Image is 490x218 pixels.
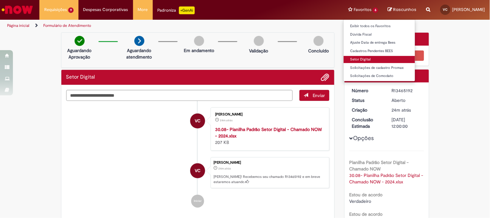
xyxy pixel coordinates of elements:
[215,126,322,139] a: 30.08- Planilha Padrão Setor Digital - Chamado NOW - 2024.xlsx
[190,114,205,128] div: Vivian de Oliveira Costa
[218,167,231,170] span: 24m atrás
[5,20,322,32] ul: Trilhas de página
[7,23,29,28] a: Página inicial
[194,36,204,46] img: img-circle-grey.png
[349,211,383,217] b: Estou de acordo
[249,48,268,54] p: Validação
[373,7,378,13] span: 6
[124,47,155,60] p: Aguardando atendimento
[44,6,67,13] span: Requisições
[254,36,264,46] img: img-circle-grey.png
[392,107,422,113] div: 30/08/2025 15:40:52
[349,172,425,185] a: Download de 30.08- Planilha Padrão Setor Digital - Chamado NOW - 2024.xlsx
[392,107,411,113] time: 30/08/2025 15:40:52
[138,6,148,13] span: More
[347,97,387,104] dt: Status
[453,7,485,12] span: [PERSON_NAME]
[190,163,205,178] div: Vivian de Oliveira Costa
[344,72,415,80] a: Solicitações de Comodato
[392,87,422,94] div: R13465192
[66,101,330,214] ul: Histórico de tíquete
[75,36,85,46] img: check-circle-green.png
[354,6,371,13] span: Favoritos
[314,36,324,46] img: img-circle-grey.png
[83,6,128,13] span: Despesas Corporativas
[349,159,409,172] b: Planilha Padrão Setor Digital - Chamado NOW
[220,118,233,122] span: 24m atrás
[392,116,422,129] div: [DATE] 12:00:00
[43,23,91,28] a: Formulário de Atendimento
[388,7,417,13] a: Rascunhos
[66,90,293,101] textarea: Digite sua mensagem aqui...
[321,73,329,82] button: Adicionar anexos
[443,7,448,12] span: VC
[344,39,415,46] a: Ajuste Data de entrega Bees
[195,163,201,179] span: VC
[313,93,325,98] span: Enviar
[66,74,95,80] h2: Setor Digital Histórico de tíquete
[179,6,195,14] p: +GenAi
[215,113,323,116] div: [PERSON_NAME]
[392,97,422,104] div: Aberto
[392,107,411,113] span: 24m atrás
[68,7,74,13] span: 9
[215,126,323,146] div: 207 KB
[349,192,383,198] b: Estou de acordo
[66,157,330,188] li: Vivian de Oliveira Costa
[343,19,415,82] ul: Favoritos
[349,198,371,204] span: Verdadeiro
[347,107,387,113] dt: Criação
[344,48,415,55] a: Cadastros Pendentes BEES
[134,36,144,46] img: arrow-next.png
[184,47,214,54] p: Em andamento
[158,6,195,14] div: Padroniza
[393,6,417,13] span: Rascunhos
[344,23,415,30] a: Exibir todos os Favoritos
[1,3,34,16] img: ServiceNow
[299,90,329,101] button: Enviar
[220,118,233,122] time: 30/08/2025 15:40:25
[347,116,387,129] dt: Conclusão Estimada
[214,174,326,184] p: [PERSON_NAME]! Recebemos seu chamado R13465192 e em breve estaremos atuando.
[344,56,415,63] a: Setor Digital
[347,87,387,94] dt: Número
[214,161,326,165] div: [PERSON_NAME]
[308,48,329,54] p: Concluído
[64,47,95,60] p: Aguardando Aprovação
[344,31,415,38] a: Dúvida Fiscal
[344,64,415,71] a: Solicitações de cadastro Promax
[195,113,201,129] span: VC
